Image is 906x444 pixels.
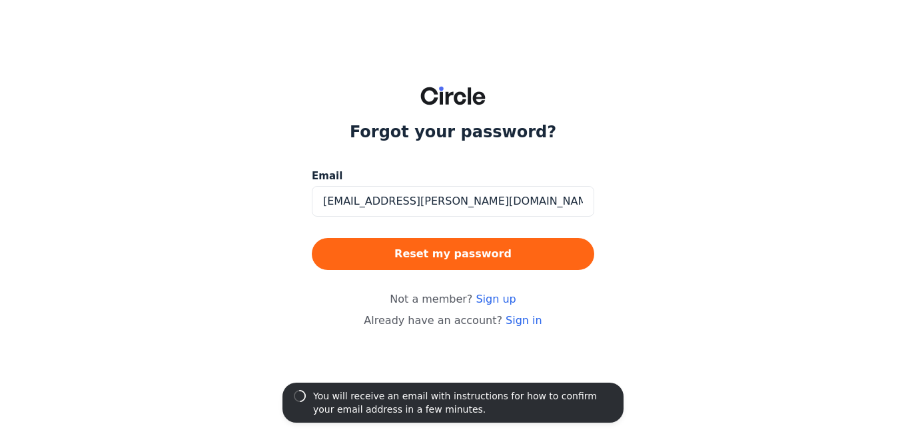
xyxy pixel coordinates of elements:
a: Sign up [476,293,516,305]
a: Powered by Circle [280,361,626,385]
span: Already have an account? [364,314,542,327]
h1: Forgot your password? [350,121,556,143]
button: Reset my password [312,238,594,270]
span: Powered by Circle [417,367,488,378]
span: Not a member? [390,291,516,307]
a: Sign in [506,314,542,327]
span: Email [312,169,342,184]
span: You will receive an email with instructions for how to confirm your email address in a few minutes. [313,391,597,415]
